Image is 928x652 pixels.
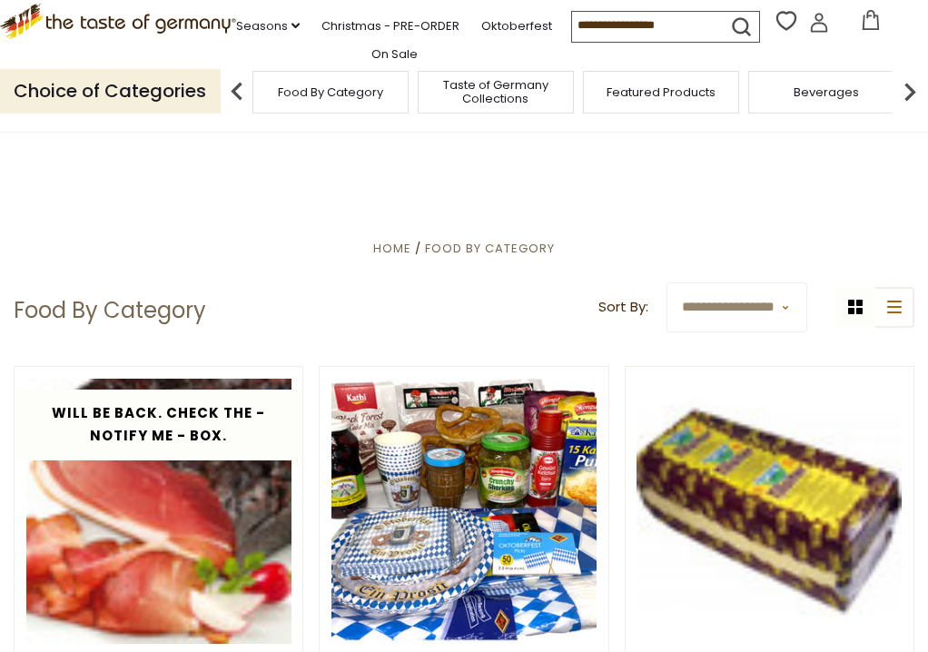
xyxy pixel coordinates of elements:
h1: Food By Category [14,297,206,324]
a: Taste of Germany Collections [423,78,568,105]
a: Food By Category [425,240,555,257]
a: Seasons [236,16,300,36]
a: Oktoberfest [481,16,552,36]
a: Food By Category [278,85,383,99]
a: Christmas - PRE-ORDER [321,16,459,36]
img: next arrow [892,74,928,110]
a: Home [373,240,411,257]
img: previous arrow [219,74,255,110]
a: Featured Products [607,85,716,99]
label: Sort By: [598,296,648,319]
a: On Sale [371,44,418,64]
a: Beverages [794,85,859,99]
